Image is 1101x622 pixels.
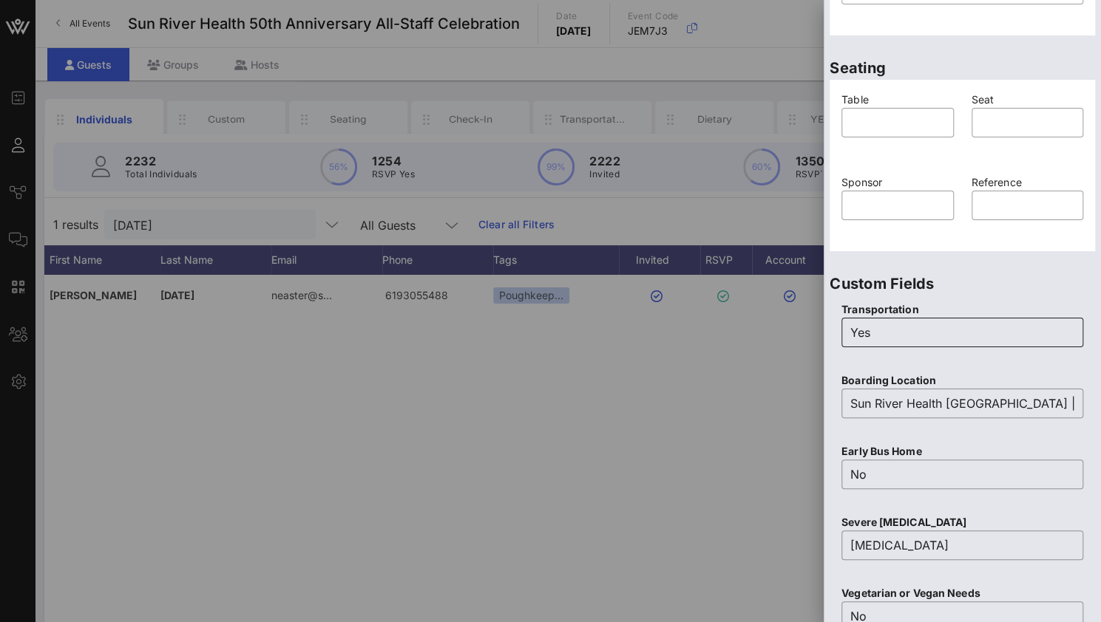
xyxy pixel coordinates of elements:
p: Boarding Location [841,372,1083,389]
p: Seating [830,56,1095,80]
p: Sponsor [841,174,954,191]
p: Vegetarian or Vegan Needs [841,585,1083,601]
p: Table [841,92,954,108]
p: Reference [972,174,1084,191]
p: Custom Fields [830,272,1095,295]
p: Transportation [841,301,1083,318]
p: Severe [MEDICAL_DATA] [841,514,1083,530]
p: Seat [972,92,1084,108]
p: Early Bus Home [841,443,1083,459]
